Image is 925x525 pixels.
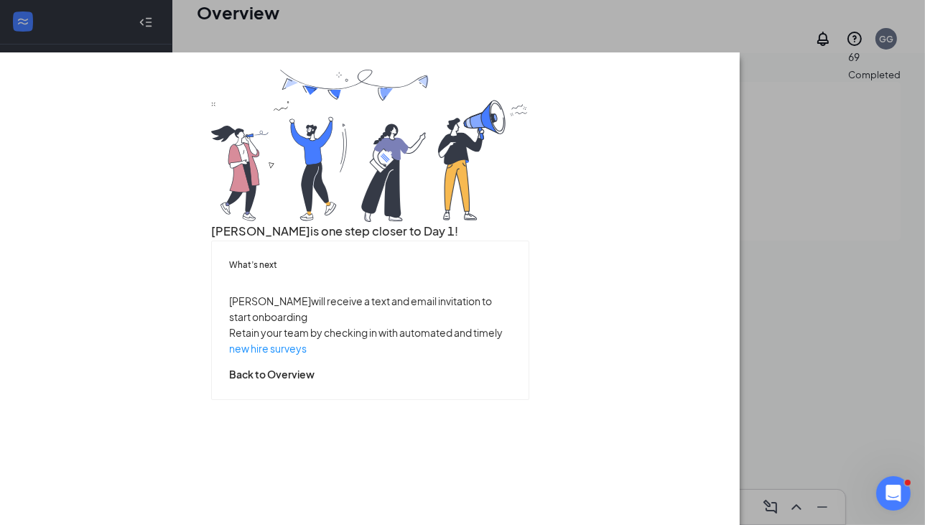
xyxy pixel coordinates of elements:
h3: [PERSON_NAME] is one step closer to Day 1! [211,222,529,241]
p: Retain your team by checking in with automated and timely [229,325,511,356]
a: new hire surveys [229,342,307,355]
h5: What’s next [229,259,511,271]
img: you are all set [211,70,529,222]
button: Back to Overview [229,366,315,382]
p: [PERSON_NAME] will receive a text and email invitation to start onboarding [229,293,511,325]
iframe: Intercom live chat [876,476,911,511]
